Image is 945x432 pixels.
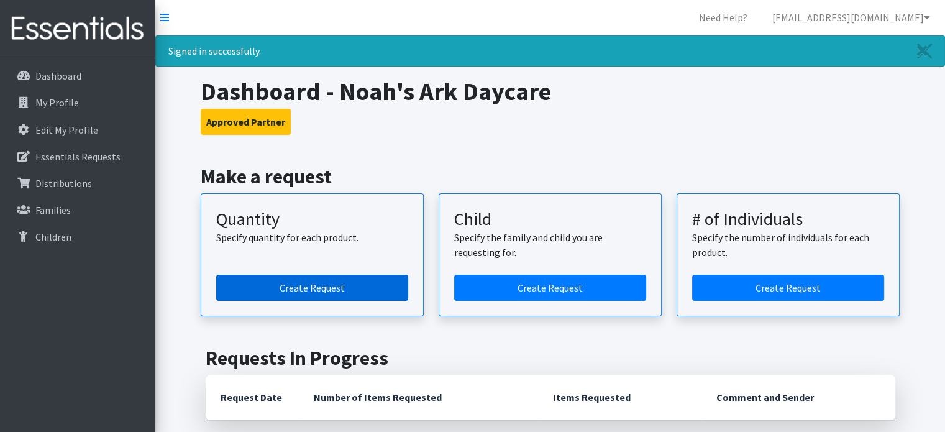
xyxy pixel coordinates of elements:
[35,204,71,216] p: Families
[762,5,940,30] a: [EMAIL_ADDRESS][DOMAIN_NAME]
[5,63,150,88] a: Dashboard
[35,70,81,82] p: Dashboard
[206,375,299,420] th: Request Date
[216,275,408,301] a: Create a request by quantity
[216,209,408,230] h3: Quantity
[692,209,884,230] h3: # of Individuals
[206,346,895,370] h2: Requests In Progress
[692,275,884,301] a: Create a request by number of individuals
[35,150,121,163] p: Essentials Requests
[201,165,900,188] h2: Make a request
[35,177,92,190] p: Distributions
[538,375,701,420] th: Items Requested
[299,375,539,420] th: Number of Items Requested
[35,96,79,109] p: My Profile
[5,8,150,50] img: HumanEssentials
[5,171,150,196] a: Distributions
[454,275,646,301] a: Create a request for a child or family
[701,375,895,420] th: Comment and Sender
[35,124,98,136] p: Edit My Profile
[454,230,646,260] p: Specify the family and child you are requesting for.
[216,230,408,245] p: Specify quantity for each product.
[155,35,945,67] div: Signed in successfully.
[5,198,150,223] a: Families
[201,109,291,135] button: Approved Partner
[454,209,646,230] h3: Child
[5,90,150,115] a: My Profile
[689,5,757,30] a: Need Help?
[35,231,71,243] p: Children
[905,36,944,66] a: Close
[5,224,150,249] a: Children
[201,76,900,106] h1: Dashboard - Noah's Ark Daycare
[5,144,150,169] a: Essentials Requests
[692,230,884,260] p: Specify the number of individuals for each product.
[5,117,150,142] a: Edit My Profile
